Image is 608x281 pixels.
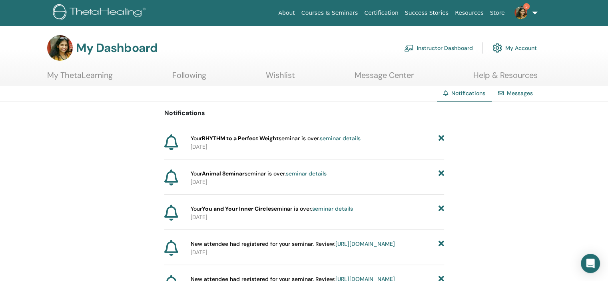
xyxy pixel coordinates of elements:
[523,3,530,10] span: 3
[492,39,537,57] a: My Account
[53,4,148,22] img: logo.png
[191,178,444,186] p: [DATE]
[191,169,327,178] span: Your seminar is over.
[404,44,414,52] img: chalkboard-teacher.svg
[275,6,298,20] a: About
[164,108,444,118] p: Notifications
[191,134,361,143] span: Your seminar is over.
[451,90,485,97] span: Notifications
[581,254,600,273] div: Open Intercom Messenger
[202,205,271,212] strong: You and Your Inner Circle
[487,6,508,20] a: Store
[361,6,401,20] a: Certification
[202,170,245,177] strong: Animal Seminar
[47,70,113,86] a: My ThetaLearning
[191,213,444,221] p: [DATE]
[298,6,361,20] a: Courses & Seminars
[452,6,487,20] a: Resources
[47,35,73,61] img: default.jpg
[191,248,444,257] p: [DATE]
[172,70,206,86] a: Following
[191,143,444,151] p: [DATE]
[191,240,395,248] span: New attendee had registered for your seminar. Review:
[335,240,395,247] a: [URL][DOMAIN_NAME]
[402,6,452,20] a: Success Stories
[191,205,353,213] span: Your seminar is over.
[507,90,533,97] a: Messages
[473,70,538,86] a: Help & Resources
[404,39,473,57] a: Instructor Dashboard
[76,41,157,55] h3: My Dashboard
[514,6,527,19] img: default.jpg
[286,170,327,177] a: seminar details
[492,41,502,55] img: cog.svg
[355,70,414,86] a: Message Center
[312,205,353,212] a: seminar details
[202,135,279,142] strong: RHYTHM to a Perfect Weight
[320,135,361,142] a: seminar details
[266,70,295,86] a: Wishlist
